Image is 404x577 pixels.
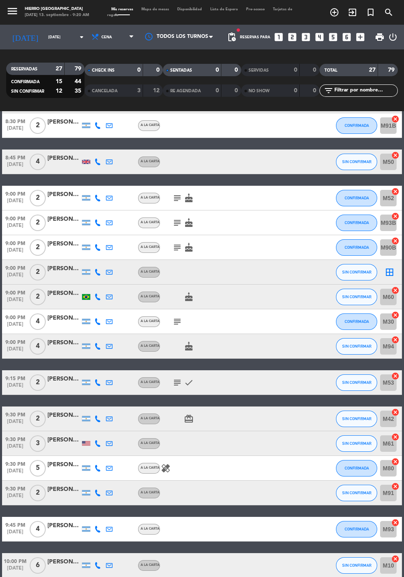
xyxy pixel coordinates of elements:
span: A la carta [141,270,160,273]
i: subject [172,317,182,327]
span: 3 [30,435,46,452]
span: 2 [30,215,46,231]
span: 5 [30,460,46,477]
i: border_all [385,267,395,277]
span: print [375,32,385,42]
i: cake [184,193,194,203]
span: SIN CONFIRMAR [342,270,371,274]
i: subject [172,218,182,228]
strong: 0 [235,67,240,73]
span: SIN CONFIRMAR [342,441,371,446]
span: 2 [30,239,46,256]
i: add_box [355,32,366,42]
span: CONFIRMADA [345,196,369,200]
strong: 0 [137,67,141,73]
span: CONFIRMADA [345,123,369,128]
i: cancel [391,519,399,527]
button: SIN CONFIRMAR [336,154,377,170]
span: SIN CONFIRMAR [342,491,371,495]
span: SIN CONFIRMAR [342,294,371,299]
span: Pre-acceso [242,7,269,11]
strong: 35 [75,88,83,94]
div: [PERSON_NAME] [47,239,80,249]
span: 8:30 PM [2,116,28,126]
i: looks_3 [301,32,311,42]
span: 4 [30,521,46,537]
i: search [384,7,394,17]
button: SIN CONFIRMAR [336,338,377,355]
i: add_circle_outline [329,7,339,17]
i: filter_list [324,86,334,96]
span: 6 [30,557,46,574]
div: [PERSON_NAME] [47,411,80,420]
span: CONFIRMADA [345,220,369,225]
strong: 0 [313,88,318,93]
button: SIN CONFIRMAR [336,374,377,391]
button: CONFIRMADA [336,190,377,206]
strong: 12 [56,88,62,94]
span: [DATE] [2,444,28,453]
span: [DATE] [2,565,28,575]
button: SIN CONFIRMAR [336,557,377,574]
span: CONFIRMADA [11,80,40,84]
span: CONFIRMADA [345,527,369,531]
div: [PERSON_NAME] [47,154,80,163]
button: CONFIRMADA [336,313,377,330]
span: [DATE] [2,493,28,502]
span: 9:30 PM [2,484,28,493]
i: menu [6,5,19,17]
span: 9:30 PM [2,409,28,419]
strong: 0 [235,88,240,93]
i: cancel [391,286,399,294]
i: cancel [391,372,399,380]
span: 2 [30,117,46,134]
div: [PERSON_NAME] [47,264,80,273]
i: looks_4 [314,32,325,42]
span: 4 [30,154,46,170]
span: TOTAL [324,68,337,72]
div: [PERSON_NAME] [47,374,80,384]
button: SIN CONFIRMAR [336,264,377,280]
i: cancel [391,115,399,123]
i: turned_in_not [366,7,376,17]
i: cake [184,218,194,228]
i: cancel [391,187,399,196]
span: [DATE] [2,468,28,478]
div: [PERSON_NAME] [47,190,80,199]
i: looks_6 [341,32,352,42]
span: A la carta [141,124,160,127]
span: A la carta [141,527,160,530]
span: 2 [30,264,46,280]
span: NO SHOW [249,89,270,93]
button: CONFIRMADA [336,215,377,231]
span: Mis reservas [107,7,137,11]
span: CONFIRMADA [345,466,369,470]
span: Reservas para [240,35,270,40]
i: card_giftcard [184,414,194,424]
span: 9:00 PM [2,312,28,322]
span: SIN CONFIRMAR [342,344,371,348]
div: [PERSON_NAME] [47,289,80,298]
div: [PERSON_NAME] [47,215,80,224]
span: A la carta [141,466,160,470]
div: Hierro [GEOGRAPHIC_DATA] [25,6,89,12]
span: CANCELADA [92,89,117,93]
div: [PERSON_NAME] [47,435,80,445]
span: RE AGENDADA [170,89,201,93]
span: CHECK INS [92,68,115,72]
span: Lista de Espera [206,7,242,11]
span: 9:45 PM [2,520,28,529]
i: cancel [391,151,399,159]
span: A la carta [141,344,160,348]
span: SERVIDAS [249,68,269,72]
span: 9:30 PM [2,459,28,468]
span: [DATE] [2,419,28,428]
strong: 15 [56,79,62,84]
span: SIN CONFIRMAR [342,159,371,164]
span: 9:00 PM [2,263,28,272]
i: cancel [391,555,399,563]
span: A la carta [141,417,160,420]
button: SIN CONFIRMAR [336,289,377,305]
span: 8:45 PM [2,152,28,162]
span: [DATE] [2,346,28,356]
